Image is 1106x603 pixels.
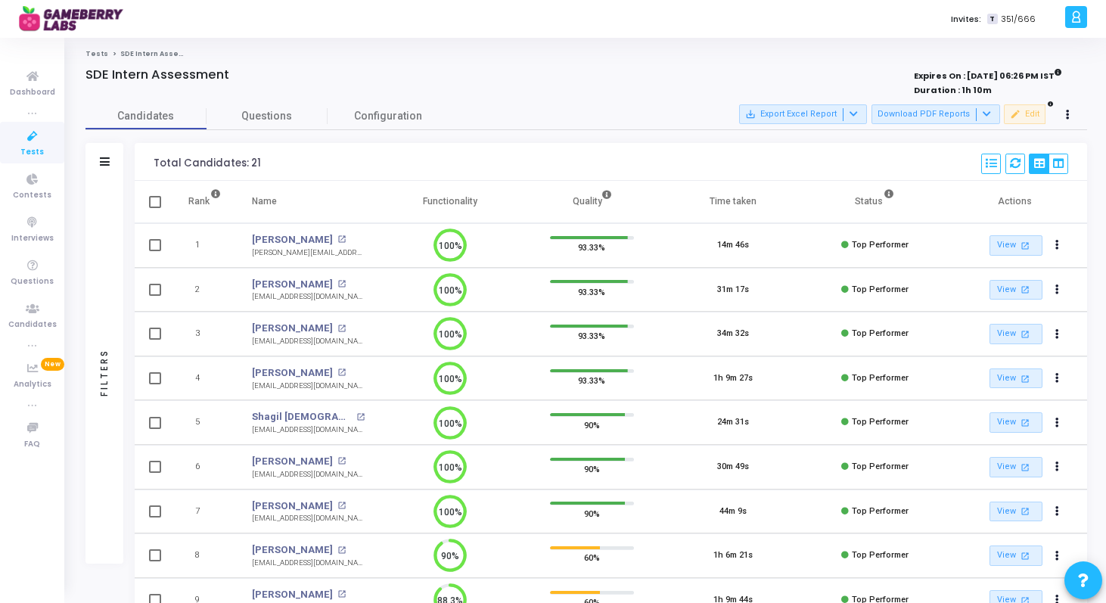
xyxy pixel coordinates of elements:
[337,325,346,333] mat-icon: open_in_new
[172,400,237,445] td: 5
[717,239,749,252] div: 14m 46s
[717,416,749,429] div: 24m 31s
[172,268,237,312] td: 2
[578,284,605,299] span: 93.33%
[252,321,333,336] a: [PERSON_NAME]
[521,181,663,223] th: Quality
[252,381,365,392] div: [EMAIL_ADDRESS][DOMAIN_NAME]
[11,232,54,245] span: Interviews
[120,49,207,58] span: SDE Intern Assessment
[252,193,277,210] div: Name
[710,193,756,210] div: Time taken
[337,590,346,598] mat-icon: open_in_new
[584,417,600,432] span: 90%
[252,409,352,424] a: Shagil [DEMOGRAPHIC_DATA]
[337,502,346,510] mat-icon: open_in_new
[584,550,600,565] span: 60%
[578,328,605,343] span: 93.33%
[8,319,57,331] span: Candidates
[252,558,365,569] div: [EMAIL_ADDRESS][DOMAIN_NAME]
[1047,545,1068,567] button: Actions
[380,181,521,223] th: Functionality
[85,49,108,58] a: Tests
[19,4,132,34] img: logo
[337,457,346,465] mat-icon: open_in_new
[252,424,365,436] div: [EMAIL_ADDRESS][DOMAIN_NAME]
[207,108,328,124] span: Questions
[252,336,365,347] div: [EMAIL_ADDRESS][DOMAIN_NAME]
[337,368,346,377] mat-icon: open_in_new
[717,328,749,340] div: 34m 32s
[713,549,753,562] div: 1h 6m 21s
[337,280,346,288] mat-icon: open_in_new
[852,550,909,560] span: Top Performer
[717,284,749,297] div: 31m 17s
[172,223,237,268] td: 1
[41,358,64,371] span: New
[172,445,237,490] td: 6
[951,13,981,26] label: Invites:
[578,373,605,388] span: 93.33%
[154,157,261,169] div: Total Candidates: 21
[252,513,365,524] div: [EMAIL_ADDRESS][DOMAIN_NAME]
[713,372,753,385] div: 1h 9m 27s
[719,505,747,518] div: 44m 9s
[252,365,333,381] a: [PERSON_NAME]
[85,67,229,82] h4: SDE Intern Assessment
[85,108,207,124] span: Candidates
[24,438,40,451] span: FAQ
[578,240,605,255] span: 93.33%
[14,378,51,391] span: Analytics
[172,312,237,356] td: 3
[356,413,365,421] mat-icon: open_in_new
[172,533,237,578] td: 8
[584,462,600,477] span: 90%
[987,14,997,25] span: T
[252,587,333,602] a: [PERSON_NAME]
[252,291,365,303] div: [EMAIL_ADDRESS][DOMAIN_NAME]
[252,247,365,259] div: [PERSON_NAME][EMAIL_ADDRESS][DOMAIN_NAME]
[252,277,333,292] a: [PERSON_NAME]
[10,86,55,99] span: Dashboard
[172,181,237,223] th: Rank
[337,235,346,244] mat-icon: open_in_new
[354,108,422,124] span: Configuration
[252,469,365,480] div: [EMAIL_ADDRESS][DOMAIN_NAME]
[337,546,346,555] mat-icon: open_in_new
[172,356,237,401] td: 4
[252,499,333,514] a: [PERSON_NAME]
[85,49,1087,59] nav: breadcrumb
[779,38,1098,524] iframe: Chat
[252,232,333,247] a: [PERSON_NAME]
[739,104,867,124] button: Export Excel Report
[13,189,51,202] span: Contests
[989,545,1042,566] a: View
[98,289,111,455] div: Filters
[20,146,44,159] span: Tests
[1018,549,1031,562] mat-icon: open_in_new
[11,275,54,288] span: Questions
[252,454,333,469] a: [PERSON_NAME]
[745,109,756,120] mat-icon: save_alt
[252,542,333,558] a: [PERSON_NAME]
[172,490,237,534] td: 7
[1001,13,1036,26] span: 351/666
[717,461,749,474] div: 30m 49s
[584,505,600,521] span: 90%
